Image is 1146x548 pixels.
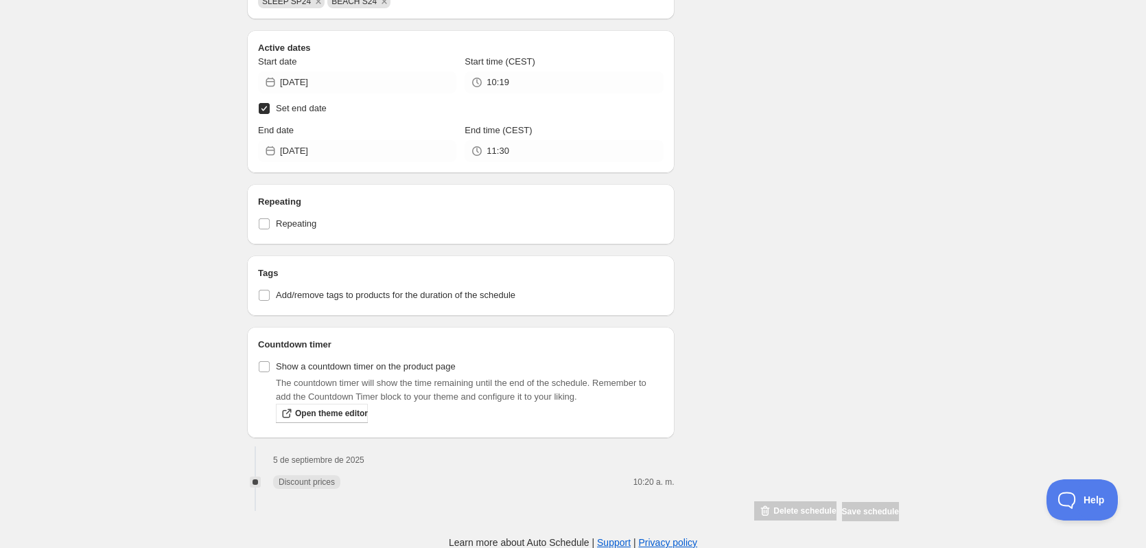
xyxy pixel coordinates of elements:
[276,404,368,423] a: Open theme editor
[276,290,515,300] span: Add/remove tags to products for the duration of the schedule
[465,125,532,135] span: End time (CEST)
[273,455,607,466] h2: 5 de septiembre de 2025
[613,477,675,488] p: 10:20 a. m.
[276,376,664,404] p: The countdown timer will show the time remaining until the end of the schedule. Remember to add t...
[276,103,327,113] span: Set end date
[258,338,664,352] h2: Countdown timer
[258,56,296,67] span: Start date
[1046,479,1119,521] iframe: Toggle Customer Support
[597,537,631,548] a: Support
[295,408,368,419] span: Open theme editor
[276,218,316,229] span: Repeating
[276,361,456,372] span: Show a countdown timer on the product page
[258,195,664,209] h2: Repeating
[258,125,294,135] span: End date
[258,41,664,55] h2: Active dates
[279,477,335,488] span: Discount prices
[465,56,535,67] span: Start time (CEST)
[258,266,664,280] h2: Tags
[639,537,698,548] a: Privacy policy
